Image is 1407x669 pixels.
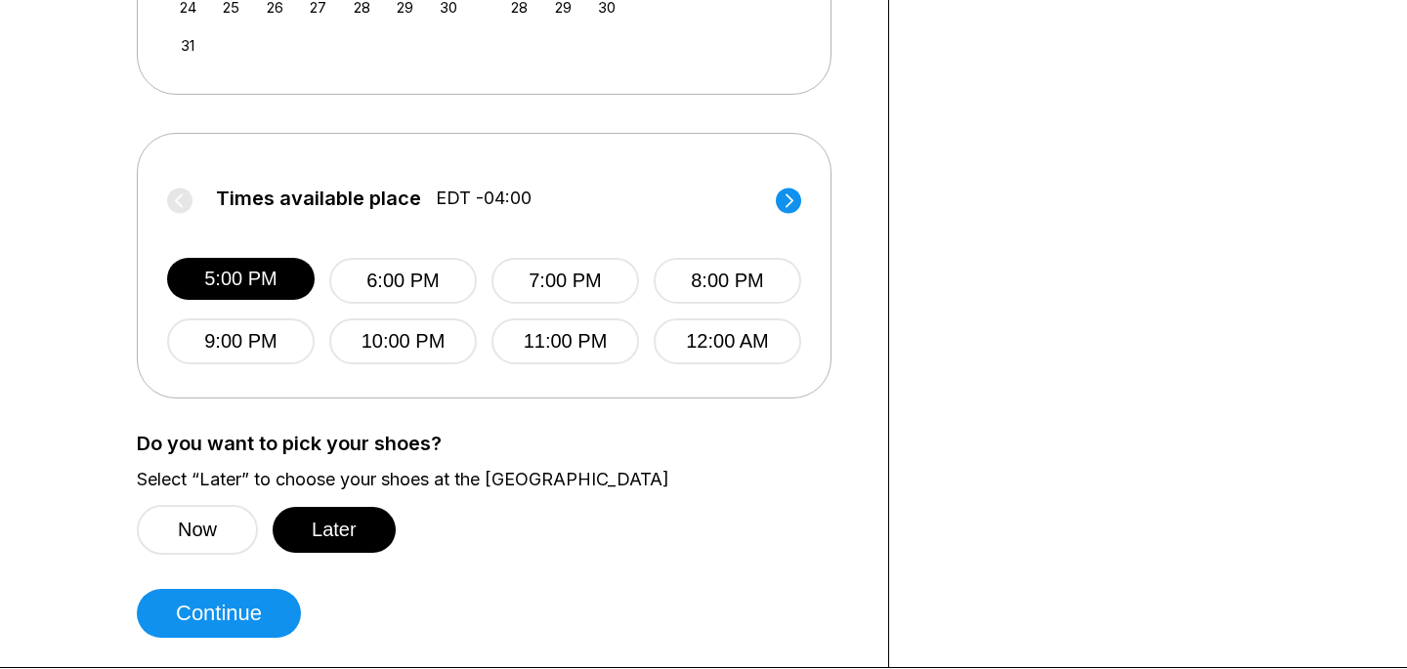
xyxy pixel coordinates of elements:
[654,258,801,304] button: 8:00 PM
[436,188,532,209] span: EDT -04:00
[491,318,639,364] button: 11:00 PM
[137,589,301,638] button: Continue
[329,258,477,304] button: 6:00 PM
[491,258,639,304] button: 7:00 PM
[167,258,315,300] button: 5:00 PM
[137,469,859,490] label: Select “Later” to choose your shoes at the [GEOGRAPHIC_DATA]
[216,188,421,209] span: Times available place
[167,318,315,364] button: 9:00 PM
[175,32,201,59] div: Choose Sunday, August 31st, 2025
[137,433,859,454] label: Do you want to pick your shoes?
[329,318,477,364] button: 10:00 PM
[273,507,396,553] button: Later
[654,318,801,364] button: 12:00 AM
[137,505,258,555] button: Now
